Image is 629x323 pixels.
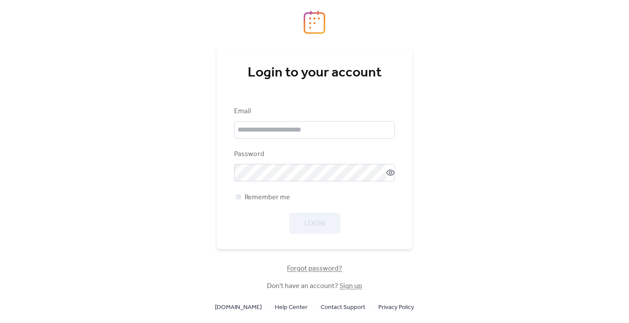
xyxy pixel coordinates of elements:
img: logo [304,10,325,34]
a: Contact Support [321,302,365,313]
a: Forgot password? [287,266,342,271]
span: Contact Support [321,302,365,313]
span: [DOMAIN_NAME] [215,302,262,313]
a: Privacy Policy [378,302,414,313]
a: [DOMAIN_NAME] [215,302,262,313]
a: Sign up [339,279,362,293]
div: Login to your account [234,64,395,82]
span: Remember me [245,192,290,203]
span: Privacy Policy [378,302,414,313]
span: Help Center [275,302,308,313]
span: Forgot password? [287,264,342,274]
div: Password [234,149,393,160]
a: Help Center [275,302,308,313]
span: Don't have an account? [267,281,362,292]
div: Email [234,106,393,117]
